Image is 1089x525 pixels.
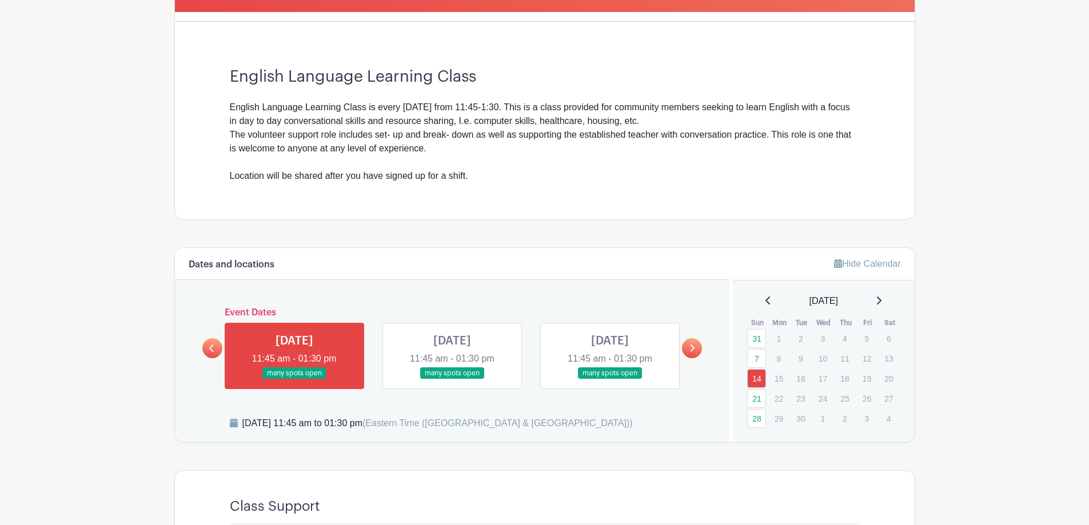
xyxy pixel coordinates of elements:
[879,370,898,387] p: 20
[813,390,832,407] p: 24
[791,410,810,427] p: 30
[769,410,788,427] p: 29
[769,330,788,347] p: 1
[809,294,838,308] span: [DATE]
[879,330,898,347] p: 6
[230,498,320,515] h4: Class Support
[835,317,857,328] th: Thu
[857,410,876,427] p: 3
[879,317,901,328] th: Sat
[769,317,791,328] th: Mon
[857,370,876,387] p: 19
[835,350,854,367] p: 11
[230,101,860,183] div: English Language Learning Class is every [DATE] from 11:45-1:30. This is a class provided for com...
[791,330,810,347] p: 2
[835,370,854,387] p: 18
[769,390,788,407] p: 22
[791,390,810,407] p: 23
[879,350,898,367] p: 13
[834,259,900,268] a: Hide Calendar
[813,350,832,367] p: 10
[769,350,788,367] p: 8
[747,389,766,408] a: 21
[879,410,898,427] p: 4
[813,410,832,427] p: 1
[835,330,854,347] p: 4
[813,330,832,347] p: 3
[747,369,766,388] a: 14
[813,370,832,387] p: 17
[791,350,810,367] p: 9
[362,418,633,428] span: (Eastern Time ([GEOGRAPHIC_DATA] & [GEOGRAPHIC_DATA]))
[791,317,813,328] th: Tue
[747,329,766,348] a: 31
[747,349,766,368] a: 7
[857,390,876,407] p: 26
[242,416,633,430] div: [DATE] 11:45 am to 01:30 pm
[222,307,683,318] h6: Event Dates
[747,409,766,428] a: 28
[835,390,854,407] p: 25
[747,317,769,328] th: Sun
[835,410,854,427] p: 2
[879,390,898,407] p: 27
[791,370,810,387] p: 16
[857,350,876,367] p: 12
[813,317,835,328] th: Wed
[857,317,879,328] th: Fri
[857,330,876,347] p: 5
[230,67,860,87] h3: English Language Learning Class
[189,259,274,270] h6: Dates and locations
[769,370,788,387] p: 15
